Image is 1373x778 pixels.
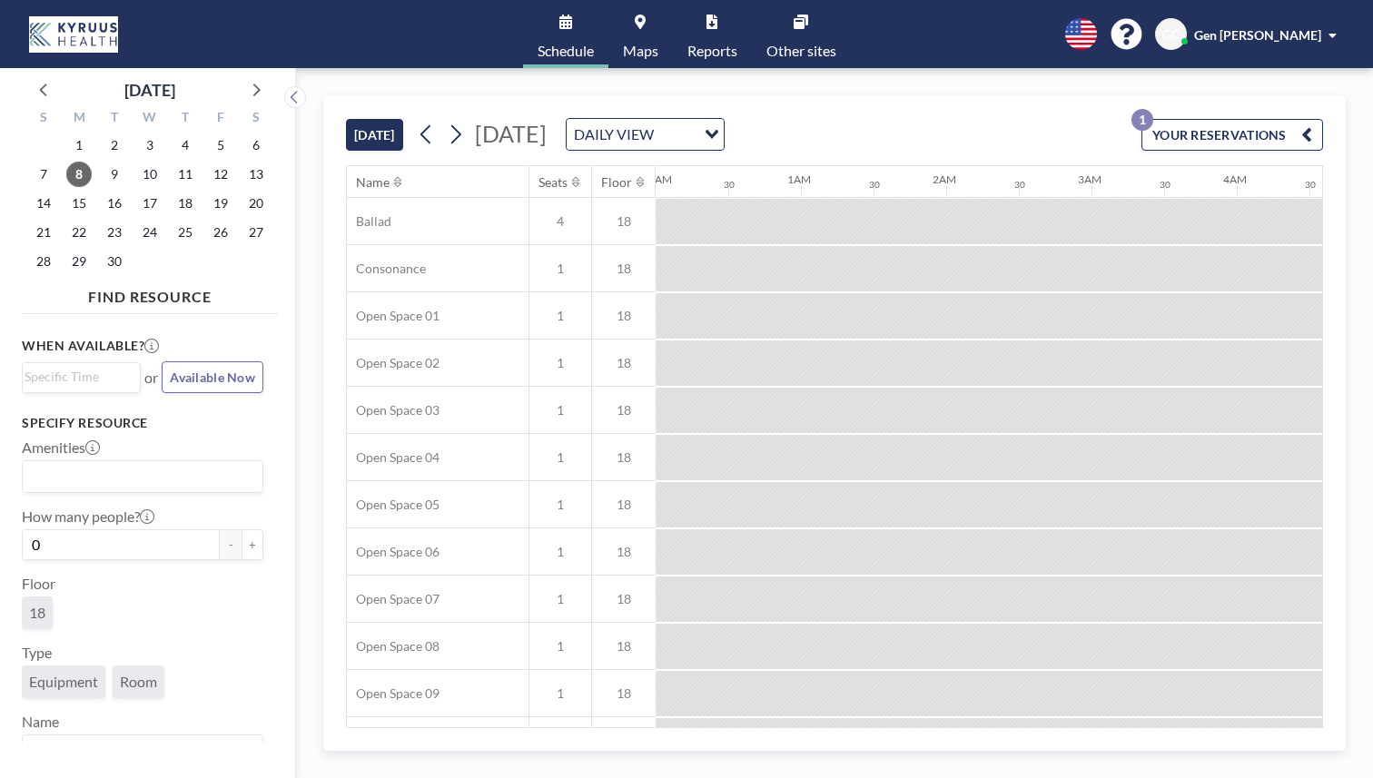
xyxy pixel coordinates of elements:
[570,123,657,146] span: DAILY VIEW
[243,191,269,216] span: Saturday, September 20, 2025
[243,220,269,245] span: Saturday, September 27, 2025
[29,673,98,691] span: Equipment
[347,638,440,655] span: Open Space 08
[173,133,198,158] span: Thursday, September 4, 2025
[31,162,56,187] span: Sunday, September 7, 2025
[137,191,163,216] span: Wednesday, September 17, 2025
[25,367,130,387] input: Search for option
[243,162,269,187] span: Saturday, September 13, 2025
[22,507,154,526] label: How many people?
[592,685,656,702] span: 18
[1305,179,1316,191] div: 30
[22,281,278,306] h4: FIND RESOURCE
[124,77,175,103] div: [DATE]
[23,363,140,390] div: Search for option
[623,44,658,58] span: Maps
[592,497,656,513] span: 18
[173,162,198,187] span: Thursday, September 11, 2025
[1162,26,1180,43] span: GC
[133,107,168,131] div: W
[202,107,238,131] div: F
[347,591,440,607] span: Open Space 07
[29,604,45,622] span: 18
[475,120,547,147] span: [DATE]
[529,213,591,230] span: 4
[347,497,440,513] span: Open Space 05
[208,133,233,158] span: Friday, September 5, 2025
[538,44,594,58] span: Schedule
[592,308,656,324] span: 18
[592,638,656,655] span: 18
[356,174,390,191] div: Name
[162,361,263,393] button: Available Now
[347,544,440,560] span: Open Space 06
[529,402,591,419] span: 1
[529,497,591,513] span: 1
[167,107,202,131] div: T
[529,591,591,607] span: 1
[642,172,672,186] div: 12AM
[173,191,198,216] span: Thursday, September 18, 2025
[592,544,656,560] span: 18
[1194,27,1321,43] span: Gen [PERSON_NAME]
[592,213,656,230] span: 18
[529,355,591,371] span: 1
[529,261,591,277] span: 1
[687,44,737,58] span: Reports
[137,133,163,158] span: Wednesday, September 3, 2025
[102,249,127,274] span: Tuesday, September 30, 2025
[242,529,263,560] button: +
[243,133,269,158] span: Saturday, September 6, 2025
[347,261,426,277] span: Consonance
[567,119,724,150] div: Search for option
[787,172,811,186] div: 1AM
[529,308,591,324] span: 1
[933,172,956,186] div: 2AM
[23,735,262,766] div: Search for option
[592,449,656,466] span: 18
[592,355,656,371] span: 18
[144,369,158,387] span: or
[529,685,591,702] span: 1
[31,220,56,245] span: Sunday, September 21, 2025
[31,191,56,216] span: Sunday, September 14, 2025
[66,133,92,158] span: Monday, September 1, 2025
[22,644,52,662] label: Type
[29,16,118,53] img: organization-logo
[22,438,100,457] label: Amenities
[347,308,440,324] span: Open Space 01
[102,162,127,187] span: Tuesday, September 9, 2025
[601,174,632,191] div: Floor
[102,191,127,216] span: Tuesday, September 16, 2025
[31,249,56,274] span: Sunday, September 28, 2025
[347,213,391,230] span: Ballad
[1160,179,1171,191] div: 30
[529,638,591,655] span: 1
[97,107,133,131] div: T
[66,249,92,274] span: Monday, September 29, 2025
[592,402,656,419] span: 18
[1141,119,1323,151] button: YOUR RESERVATIONS1
[766,44,836,58] span: Other sites
[173,220,198,245] span: Thursday, September 25, 2025
[529,544,591,560] span: 1
[25,739,252,763] input: Search for option
[26,107,62,131] div: S
[659,123,694,146] input: Search for option
[120,673,157,691] span: Room
[538,174,568,191] div: Seats
[1223,172,1247,186] div: 4AM
[66,162,92,187] span: Monday, September 8, 2025
[66,220,92,245] span: Monday, September 22, 2025
[592,591,656,607] span: 18
[208,220,233,245] span: Friday, September 26, 2025
[22,415,263,431] h3: Specify resource
[62,107,97,131] div: M
[220,529,242,560] button: -
[23,461,262,492] div: Search for option
[208,191,233,216] span: Friday, September 19, 2025
[208,162,233,187] span: Friday, September 12, 2025
[347,685,440,702] span: Open Space 09
[1131,109,1153,131] p: 1
[346,119,403,151] button: [DATE]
